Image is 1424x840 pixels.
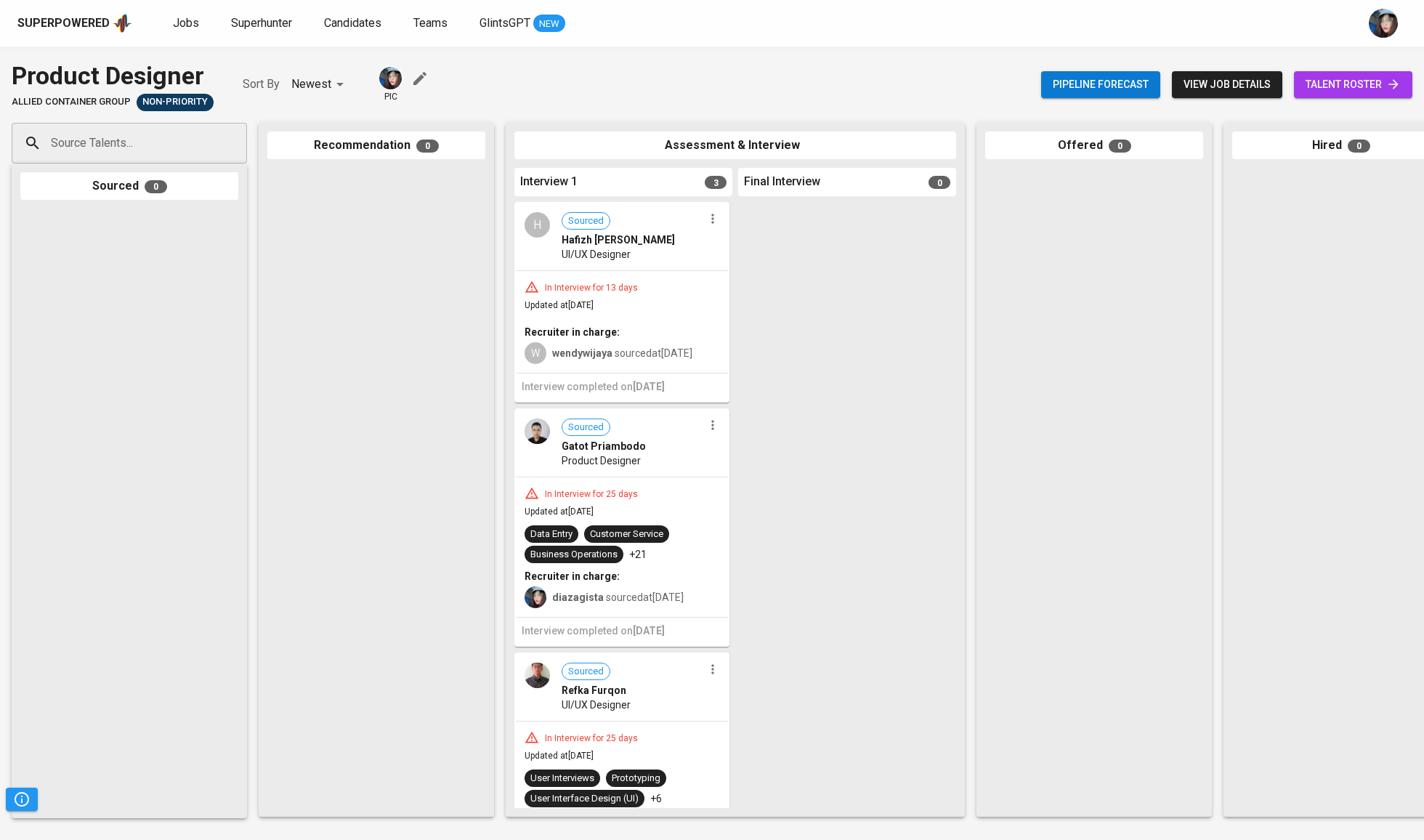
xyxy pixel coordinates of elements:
[633,625,665,637] span: [DATE]
[324,16,381,30] span: Candidates
[413,16,448,30] span: Teams
[6,788,38,811] button: Pipeline Triggers
[520,174,578,190] span: Interview 1
[562,698,631,712] span: UI/UX Designer
[539,488,644,501] div: In Interview for 25 days
[539,732,644,745] div: In Interview for 25 days
[1172,71,1282,98] button: view job details
[562,439,646,453] span: Gatot Priambodo
[552,591,684,603] span: sourced at [DATE]
[514,202,729,403] div: HSourcedHafizh [PERSON_NAME]UI/UX DesignerIn Interview for 13 daysUpdated at[DATE]Recruiter in ch...
[539,282,644,294] div: In Interview for 13 days
[1109,140,1131,153] span: 0
[17,12,132,34] a: Superpoweredapp logo
[562,453,641,468] span: Product Designer
[1053,76,1149,94] span: Pipeline forecast
[137,94,214,111] div: Pending Client’s Feedback
[525,586,546,608] img: diazagista@glints.com
[291,76,331,93] p: Newest
[552,347,692,359] span: sourced at [DATE]
[552,591,604,603] b: diazagista
[525,506,594,517] span: Updated at [DATE]
[173,15,202,33] a: Jobs
[530,772,594,786] div: User Interviews
[629,547,647,562] p: +21
[1184,76,1271,94] span: view job details
[522,379,722,395] h6: Interview completed on
[650,791,662,806] p: +6
[12,95,131,109] span: Allied Container Group
[525,570,620,582] b: Recruiter in charge:
[113,12,132,34] img: app logo
[17,15,110,32] div: Superpowered
[525,212,550,238] div: H
[525,326,620,338] b: Recruiter in charge:
[562,421,610,435] span: Sourced
[1041,71,1160,98] button: Pipeline forecast
[525,751,594,761] span: Updated at [DATE]
[514,132,956,160] div: Assessment & Interview
[480,15,565,33] a: GlintsGPT NEW
[562,683,626,698] span: Refka Furqon
[480,16,530,30] span: GlintsGPT
[562,214,610,228] span: Sourced
[533,17,565,31] span: NEW
[231,15,295,33] a: Superhunter
[705,176,727,189] span: 3
[243,76,280,93] p: Sort By
[137,95,214,109] span: Non-Priority
[525,300,594,310] span: Updated at [DATE]
[929,176,950,189] span: 0
[1369,9,1398,38] img: diazagista@glints.com
[267,132,485,160] div: Recommendation
[324,15,384,33] a: Candidates
[525,419,550,444] img: 13f6544134e6724f2d4d823f8e381040.jpg
[1306,76,1401,94] span: talent roster
[552,347,612,359] b: wendywijaya
[612,772,660,786] div: Prototyping
[1294,71,1412,98] a: talent roster
[525,342,546,364] div: W
[378,65,403,103] div: pic
[173,16,199,30] span: Jobs
[530,792,639,806] div: User Interface Design (UI)
[530,548,618,562] div: Business Operations
[12,58,214,94] div: Product Designer
[985,132,1203,160] div: Offered
[379,67,402,89] img: diazagista@glints.com
[562,665,610,679] span: Sourced
[231,16,292,30] span: Superhunter
[20,172,238,201] div: Sourced
[590,528,663,541] div: Customer Service
[522,623,722,639] h6: Interview completed on
[514,408,729,647] div: SourcedGatot PriambodoProduct DesignerIn Interview for 25 daysUpdated at[DATE]Data EntryCustomer ...
[145,180,167,193] span: 0
[525,663,550,688] img: 97a8d73ee659a6a3ce76a6dca80e11e2.jpeg
[291,71,349,98] div: Newest
[413,15,450,33] a: Teams
[633,381,665,392] span: [DATE]
[562,233,675,247] span: Hafizh [PERSON_NAME]
[562,247,631,262] span: UI/UX Designer
[530,528,573,541] div: Data Entry
[744,174,820,190] span: Final Interview
[239,142,242,145] button: Open
[1348,140,1370,153] span: 0
[416,140,439,153] span: 0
